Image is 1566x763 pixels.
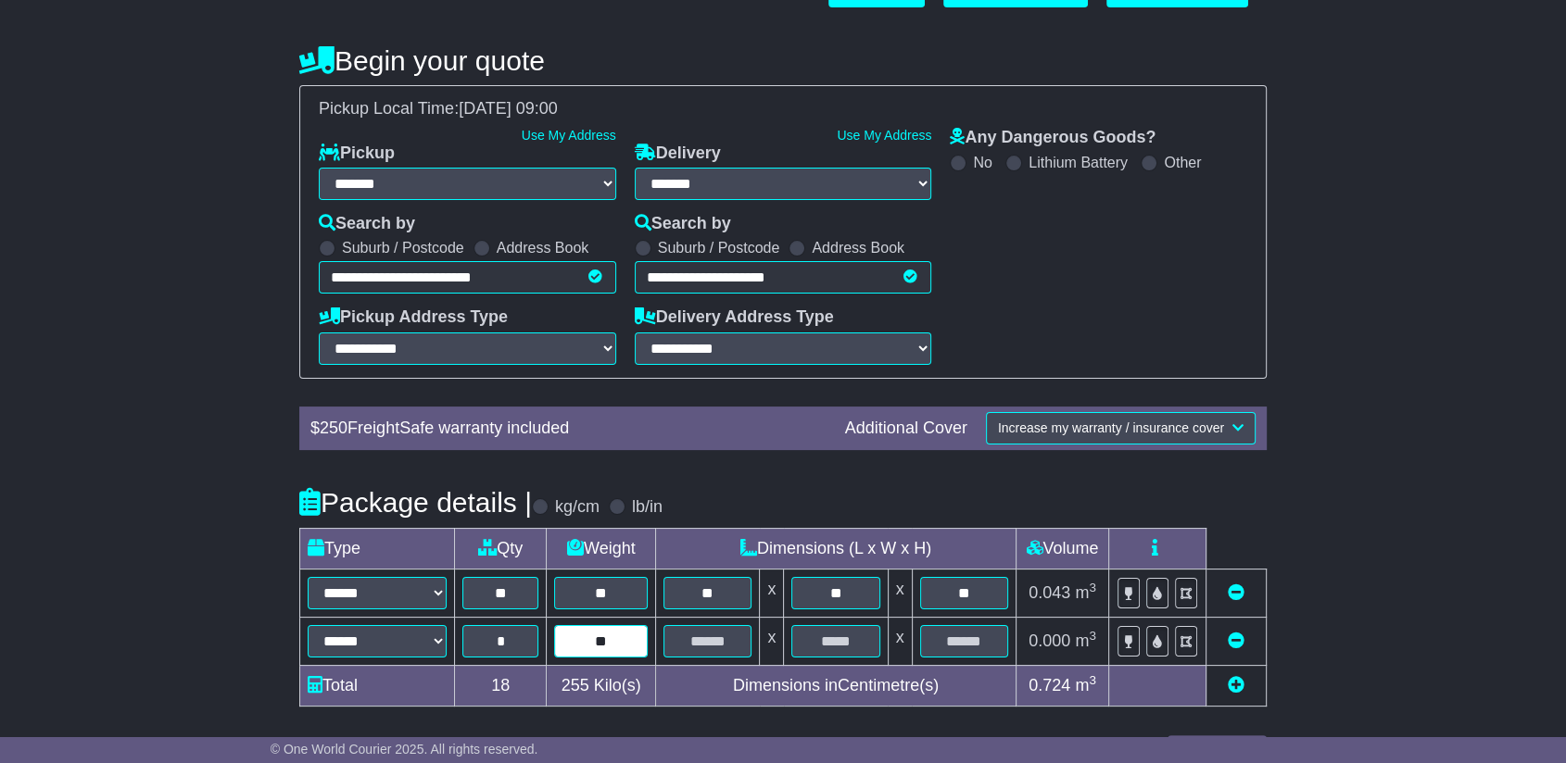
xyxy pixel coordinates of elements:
[950,128,1156,148] label: Any Dangerous Goods?
[760,569,784,617] td: x
[271,742,538,757] span: © One World Courier 2025. All rights reserved.
[455,665,547,706] td: 18
[760,617,784,665] td: x
[547,528,656,569] td: Weight
[1075,583,1096,602] span: m
[459,99,558,118] span: [DATE] 09:00
[998,420,1224,435] span: Increase my warranty / insurance cover
[888,617,912,665] td: x
[986,412,1256,444] button: Increase my warranty / insurance cover
[812,239,904,256] label: Address Book
[555,497,600,518] label: kg/cm
[562,676,589,694] span: 255
[1228,583,1244,602] a: Remove this item
[1029,154,1128,171] label: Lithium Battery
[1089,673,1096,687] sup: 3
[888,569,912,617] td: x
[301,419,836,439] div: $ FreightSafe warranty included
[1029,583,1070,602] span: 0.043
[635,214,731,234] label: Search by
[300,665,455,706] td: Total
[837,128,931,143] a: Use My Address
[309,99,1257,119] div: Pickup Local Time:
[1075,632,1096,650] span: m
[1164,154,1201,171] label: Other
[455,528,547,569] td: Qty
[299,487,532,518] h4: Package details |
[547,665,656,706] td: Kilo(s)
[1075,676,1096,694] span: m
[973,154,991,171] label: No
[1029,632,1070,650] span: 0.000
[1016,528,1108,569] td: Volume
[632,497,663,518] label: lb/in
[320,419,347,437] span: 250
[656,665,1017,706] td: Dimensions in Centimetre(s)
[319,214,415,234] label: Search by
[497,239,589,256] label: Address Book
[656,528,1017,569] td: Dimensions (L x W x H)
[300,528,455,569] td: Type
[1089,629,1096,643] sup: 3
[1228,632,1244,650] a: Remove this item
[836,419,977,439] div: Additional Cover
[319,307,508,328] label: Pickup Address Type
[658,239,780,256] label: Suburb / Postcode
[342,239,464,256] label: Suburb / Postcode
[319,144,395,164] label: Pickup
[635,144,721,164] label: Delivery
[1089,581,1096,594] sup: 3
[635,307,834,328] label: Delivery Address Type
[1029,676,1070,694] span: 0.724
[1228,676,1244,694] a: Add new item
[522,128,616,143] a: Use My Address
[299,45,1267,76] h4: Begin your quote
